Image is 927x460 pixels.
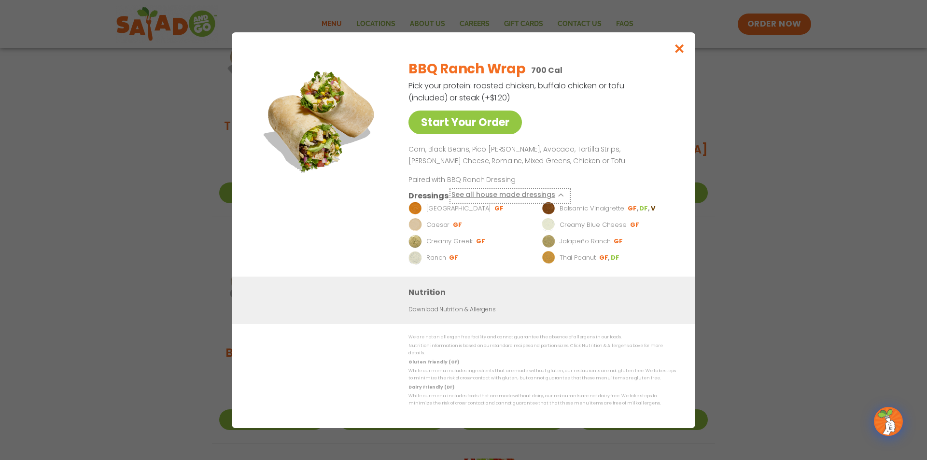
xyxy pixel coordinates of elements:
li: GF [494,204,505,212]
p: Paired with BBQ Ranch Dressing [408,174,587,184]
p: Ranch [426,252,446,262]
img: Dressing preview image for Creamy Greek [408,234,422,248]
img: Dressing preview image for Creamy Blue Cheese [542,218,555,231]
p: We are not an allergen free facility and cannot guarantee the absence of allergens in our foods. [408,334,676,341]
img: Dressing preview image for Caesar [408,218,422,231]
p: Creamy Blue Cheese [560,220,627,229]
p: Creamy Greek [426,236,473,246]
a: Download Nutrition & Allergens [408,305,495,314]
p: Thai Peanut [560,252,596,262]
button: See all house made dressings [451,189,569,201]
h3: Dressings [408,189,449,201]
p: While our menu includes foods that are made without dairy, our restaurants are not dairy free. We... [408,392,676,407]
p: 700 Cal [531,64,562,76]
li: GF [599,253,611,262]
li: GF [453,220,463,229]
li: GF [628,204,639,212]
li: V [651,204,656,212]
p: Corn, Black Beans, Pico [PERSON_NAME], Avocado, Tortilla Strips, [PERSON_NAME] Cheese, Romaine, M... [408,144,672,167]
p: Pick your protein: roasted chicken, buffalo chicken or tofu (included) or steak (+$1.20) [408,80,626,104]
h2: BBQ Ranch Wrap [408,59,525,79]
li: GF [630,220,640,229]
li: GF [449,253,459,262]
img: Dressing preview image for Ranch [408,251,422,264]
li: DF [611,253,620,262]
p: While our menu includes ingredients that are made without gluten, our restaurants are not gluten ... [408,367,676,382]
h3: Nutrition [408,286,681,298]
button: Close modal [664,32,695,65]
img: Featured product photo for BBQ Ranch Wrap [253,52,389,187]
img: Dressing preview image for Thai Peanut [542,251,555,264]
li: GF [614,237,624,245]
img: Dressing preview image for BBQ Ranch [408,201,422,215]
strong: Dairy Friendly (DF) [408,384,454,390]
p: Jalapeño Ranch [560,236,611,246]
p: Nutrition information is based on our standard recipes and portion sizes. Click Nutrition & Aller... [408,342,676,357]
li: DF [639,204,650,212]
p: Balsamic Vinaigrette [560,203,624,213]
strong: Gluten Friendly (GF) [408,359,459,364]
img: wpChatIcon [875,408,902,435]
li: GF [476,237,486,245]
a: Start Your Order [408,111,522,134]
p: Caesar [426,220,449,229]
img: Dressing preview image for Balsamic Vinaigrette [542,201,555,215]
img: Dressing preview image for Jalapeño Ranch [542,234,555,248]
p: [GEOGRAPHIC_DATA] [426,203,491,213]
